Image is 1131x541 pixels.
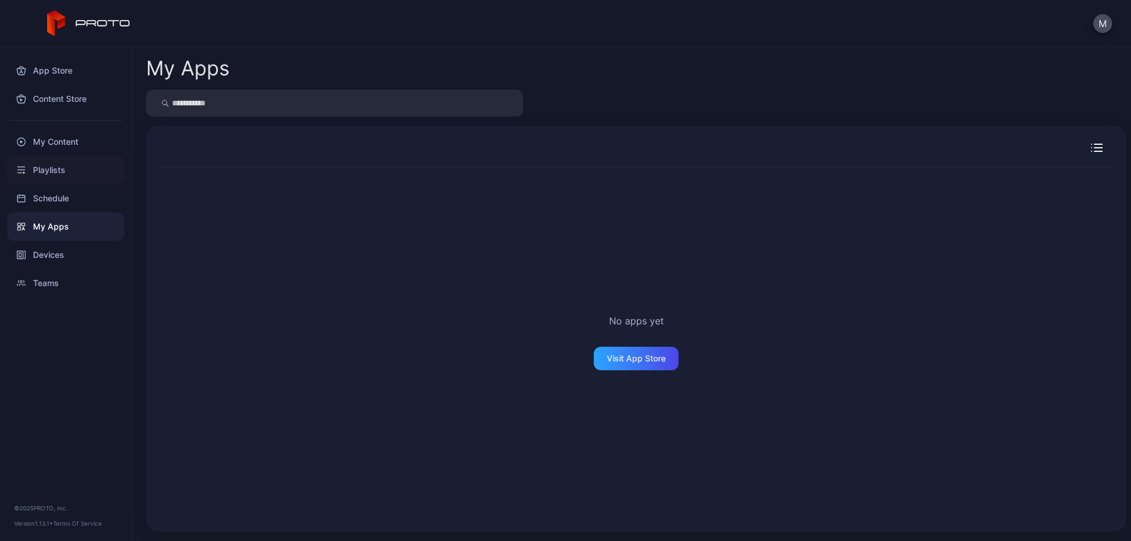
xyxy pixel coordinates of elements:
a: Devices [7,241,124,269]
span: Version 1.13.1 • [14,520,53,527]
h2: No apps yet [609,314,664,328]
a: Playlists [7,156,124,184]
a: My Apps [7,213,124,241]
div: © 2025 PROTO, Inc. [14,503,117,513]
button: M [1093,14,1112,33]
a: App Store [7,57,124,85]
a: Content Store [7,85,124,113]
a: Teams [7,269,124,297]
a: My Content [7,128,124,156]
div: My Apps [146,58,230,78]
button: Visit App Store [594,347,679,370]
div: Visit App Store [607,354,666,363]
a: Schedule [7,184,124,213]
a: Terms Of Service [53,520,102,527]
